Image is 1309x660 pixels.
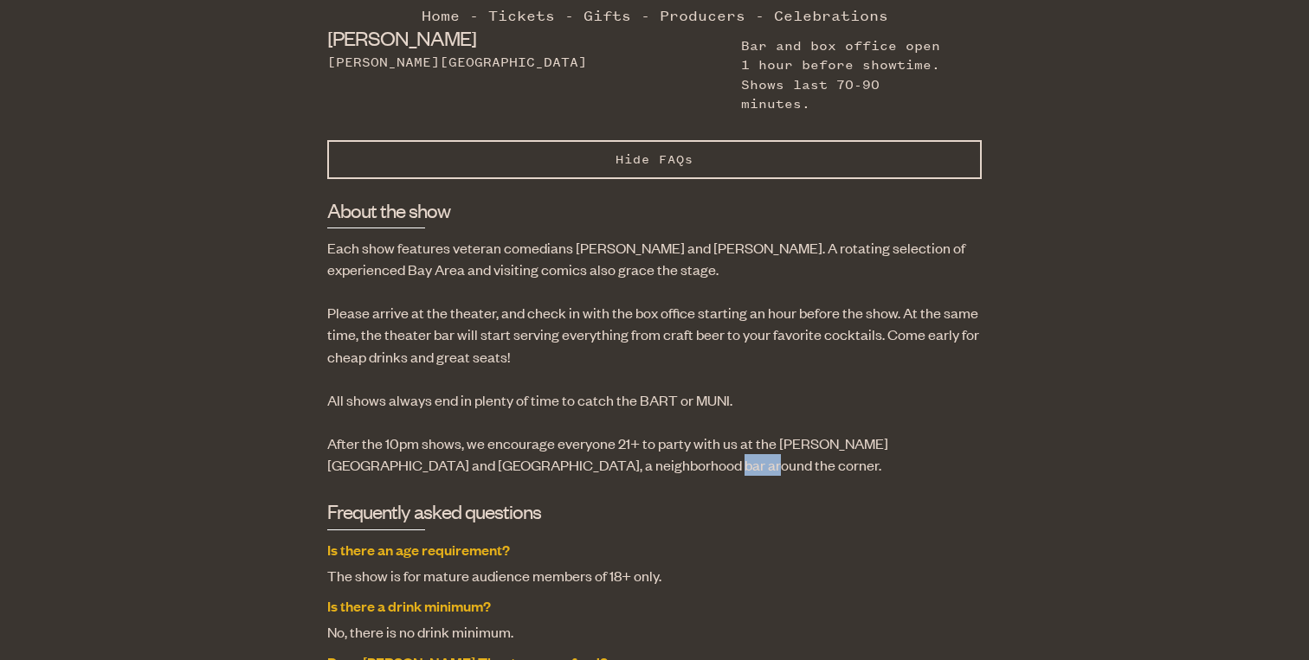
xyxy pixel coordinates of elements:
h3: About the show [327,196,425,228]
dt: Is there a drink minimum? [327,595,982,617]
div: [PERSON_NAME][GEOGRAPHIC_DATA] [327,53,654,72]
p: All shows always end in plenty of time to catch the BART or MUNI. [327,389,982,411]
button: Hide FAQs [327,140,982,179]
p: Please arrive at the theater, and check in with the box office starting an hour before the show. ... [327,302,982,368]
div: Bar and box office open 1 hour before showtime. Shows last 70-90 minutes. [741,36,956,114]
h3: Frequently asked questions [327,497,425,529]
span: Hide FAQs [616,152,693,167]
dd: The show is for mature audience members of 18+ only. [327,565,982,586]
p: After the 10pm shows, we encourage everyone 21+ to party with us at the [PERSON_NAME][GEOGRAPHIC_... [327,433,982,476]
p: Each show features veteran comedians [PERSON_NAME] and [PERSON_NAME]. A rotating selection of exp... [327,237,982,280]
dt: Is there an age requirement? [327,539,982,561]
dd: No, there is no drink minimum. [327,621,982,643]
